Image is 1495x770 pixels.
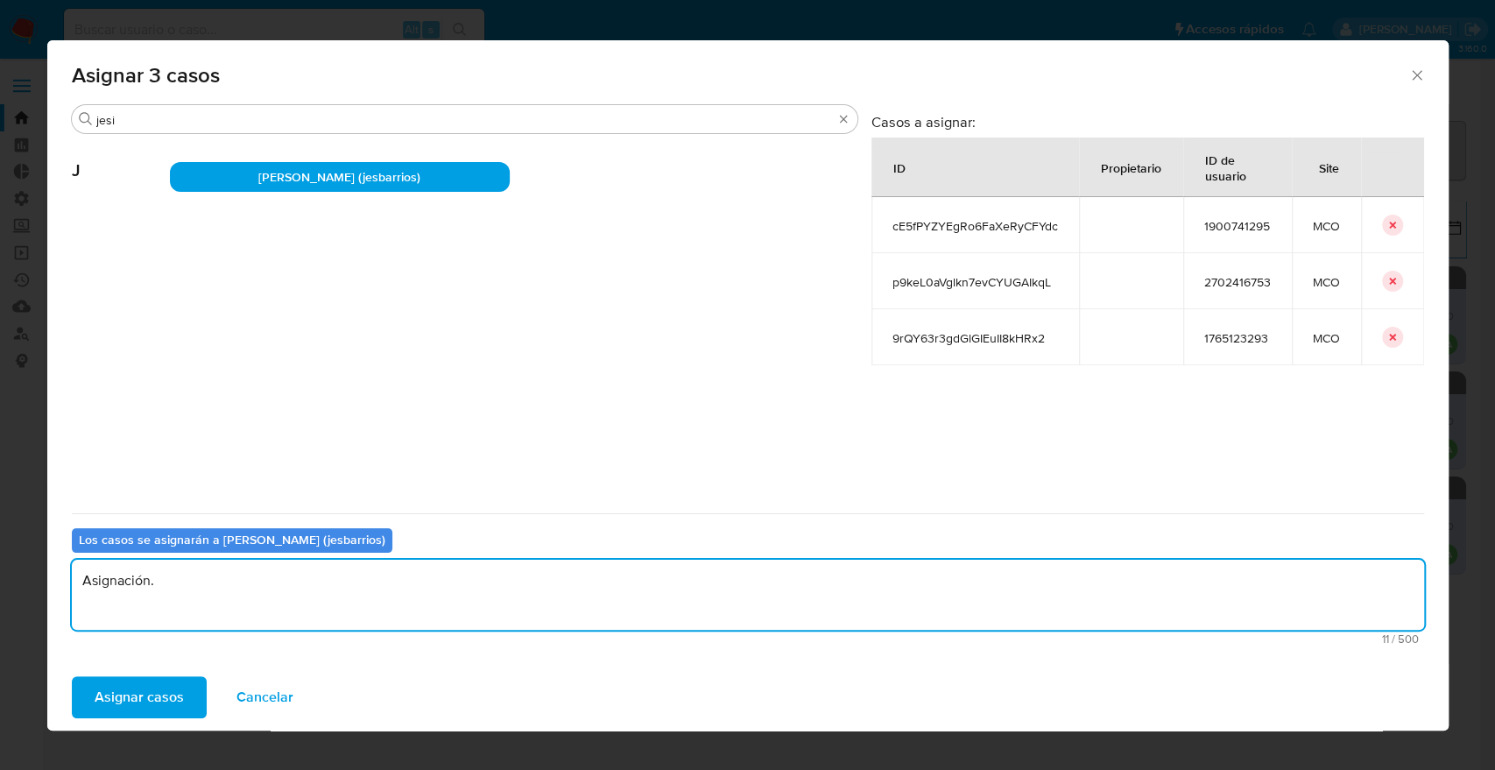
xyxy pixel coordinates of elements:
b: Los casos se asignarán a [PERSON_NAME] (jesbarrios) [79,531,385,548]
h3: Casos a asignar: [871,113,1424,131]
div: assign-modal [47,40,1449,731]
button: Cerrar ventana [1408,67,1424,82]
button: Asignar casos [72,676,207,718]
div: [PERSON_NAME] (jesbarrios) [170,162,511,192]
button: Cancelar [214,676,316,718]
span: 1900741295 [1204,218,1271,234]
button: icon-button [1382,215,1403,236]
textarea: Asignación. [72,560,1424,630]
div: Propietario [1080,146,1182,188]
button: Buscar [79,112,93,126]
input: Buscar analista [96,112,833,128]
button: icon-button [1382,327,1403,348]
span: [PERSON_NAME] (jesbarrios) [258,168,420,186]
button: Borrar [836,112,850,126]
span: p9keL0aVglkn7evCYUGAIkqL [892,274,1058,290]
span: MCO [1313,274,1340,290]
span: Máximo 500 caracteres [77,633,1419,645]
span: MCO [1313,330,1340,346]
button: icon-button [1382,271,1403,292]
span: Asignar casos [95,678,184,717]
span: MCO [1313,218,1340,234]
span: J [72,134,170,181]
div: ID [872,146,927,188]
span: Asignar 3 casos [72,65,1409,86]
span: 9rQY63r3gdGlGIEuII8kHRx2 [892,330,1058,346]
span: Cancelar [236,678,293,717]
div: Site [1298,146,1360,188]
span: 2702416753 [1204,274,1271,290]
div: ID de usuario [1184,138,1291,196]
span: 1765123293 [1204,330,1271,346]
span: cE5fPYZYEgRo6FaXeRyCFYdc [892,218,1058,234]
